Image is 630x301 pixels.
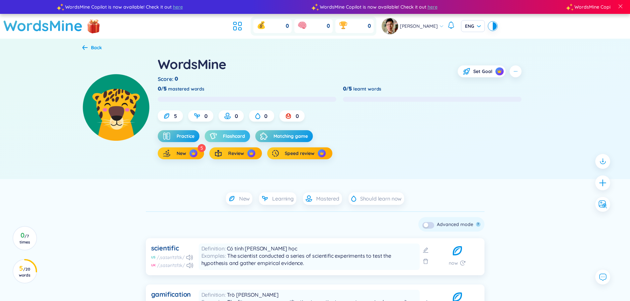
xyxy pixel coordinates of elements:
[158,85,167,93] div: 0/5
[168,85,204,93] span: mastered words
[157,254,185,261] div: /ˌsaɪənˈtɪfɪk/
[19,267,30,278] span: / 20 words
[209,147,262,159] button: Reviewcrown icon
[17,233,32,245] h3: 0
[476,222,481,227] button: ?
[227,245,297,252] span: Có tính [PERSON_NAME] học
[157,262,185,269] div: /ˌsaɪənˈtɪfɪk/
[204,112,208,120] span: 0
[382,18,398,34] img: avatar
[174,112,177,120] span: 5
[449,259,458,267] span: now
[82,45,102,51] a: Back
[87,16,100,36] img: flashSalesIcon.a7f4f837.png
[327,22,330,30] span: 0
[158,147,204,159] button: Newcrown icon
[473,68,492,75] span: Set Goal
[400,22,438,30] span: [PERSON_NAME]
[458,65,505,77] button: Set Goalcrown icon
[151,255,155,260] div: US
[264,112,268,120] span: 0
[497,69,502,74] img: crown icon
[228,150,244,157] span: Review
[158,75,180,83] div: Score :
[239,195,250,202] span: New
[235,112,238,120] span: 0
[17,266,32,278] h3: 5
[382,18,400,34] a: avatar
[223,133,245,139] span: Flashcard
[201,291,227,298] span: Definition
[201,252,227,259] span: Examples
[191,151,196,156] img: crown icon
[198,144,206,152] div: 5
[201,252,391,266] span: The scientist conducted a series of scientific experiments to test the hypothesis and gather empi...
[427,3,437,11] span: here
[151,263,156,268] div: UK
[205,130,250,142] button: Flashcard
[255,130,313,142] button: Matching game
[249,151,254,156] img: crown icon
[316,195,339,202] span: Mastered
[315,3,569,11] div: WordsMine Copilot is now available! Check it out
[368,22,371,30] span: 0
[353,85,381,93] span: learnt words
[158,130,199,142] button: Practice
[151,290,191,299] div: gamification
[3,14,83,37] a: WordsMine
[158,55,227,73] div: WordsMine
[437,221,473,228] div: Advanced mode
[296,112,299,120] span: 0
[267,147,332,159] button: Speed reviewcrown icon
[599,179,607,187] span: plus
[151,244,179,253] div: scientific
[286,22,289,30] span: 0
[20,234,30,245] span: / 7 times
[465,23,481,29] span: ENG
[173,3,183,11] span: here
[343,85,352,93] div: 0/5
[175,75,178,83] span: 0
[319,151,324,156] img: crown icon
[201,245,227,252] span: Definition
[91,44,102,51] div: Back
[177,150,186,157] span: New
[272,195,294,202] span: Learning
[360,195,401,202] span: Should learn now
[227,291,278,298] span: Trò [PERSON_NAME]
[285,150,315,157] span: Speed review
[273,133,308,139] span: Matching game
[60,3,315,11] div: WordsMine Copilot is now available! Check it out
[177,133,194,139] span: Practice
